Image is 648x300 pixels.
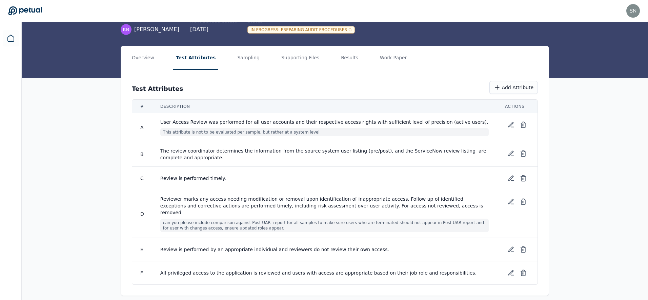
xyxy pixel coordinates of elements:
[140,270,143,276] span: F
[134,25,179,34] span: [PERSON_NAME]
[279,46,322,70] button: Supporting Files
[152,100,497,113] th: Description
[505,172,517,184] button: Edit test attribute
[517,147,529,160] button: Delete test attribute
[140,152,144,157] span: B
[160,147,489,161] span: The review coordinator determines the information from the source system user listing (pre/post),...
[489,81,538,94] button: Add Attribute
[140,176,144,181] span: C
[505,196,517,208] button: Edit test attribute
[132,84,183,94] h3: Test Attributes
[517,243,529,256] button: Delete test attribute
[190,25,237,34] div: [DATE]
[121,46,549,70] nav: Tabs
[517,267,529,279] button: Delete test attribute
[160,119,489,125] span: User Access Review was performed for all user accounts and their respective access rights with su...
[497,100,538,113] th: Actions
[140,211,144,217] span: D
[247,26,355,34] div: In Progress : Preparing Audit Procedures
[377,46,410,70] button: Work Paper
[160,196,489,216] span: Reviewer marks any access needing modification or removal upon identification of inappropriate ac...
[517,196,529,208] button: Delete test attribute
[338,46,361,70] button: Results
[173,46,219,70] button: Test Attributes
[505,267,517,279] button: Edit test attribute
[160,128,489,136] span: This attribute is not to be evaluated per sample, but rather at a system level
[160,175,489,182] span: Review is performed timely.
[505,147,517,160] button: Edit test attribute
[160,269,489,276] span: All privileged access to the application is reviewed and users with access are appropriate based ...
[160,219,489,232] span: can you please include comparison against Post UAR report for all samples to make sure users who ...
[517,119,529,131] button: Delete test attribute
[140,247,143,252] span: E
[123,26,129,33] span: KB
[235,46,262,70] button: Sampling
[132,100,152,113] th: #
[626,4,640,18] img: snir@petual.ai
[140,125,144,130] span: A
[505,243,517,256] button: Edit test attribute
[160,246,489,253] span: Review is performed by an appropriate individual and reviewers do not review their own access.
[8,6,42,16] a: Go to Dashboard
[3,30,19,46] a: Dashboard
[517,172,529,184] button: Delete test attribute
[129,46,157,70] button: Overview
[505,119,517,131] button: Edit test attribute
